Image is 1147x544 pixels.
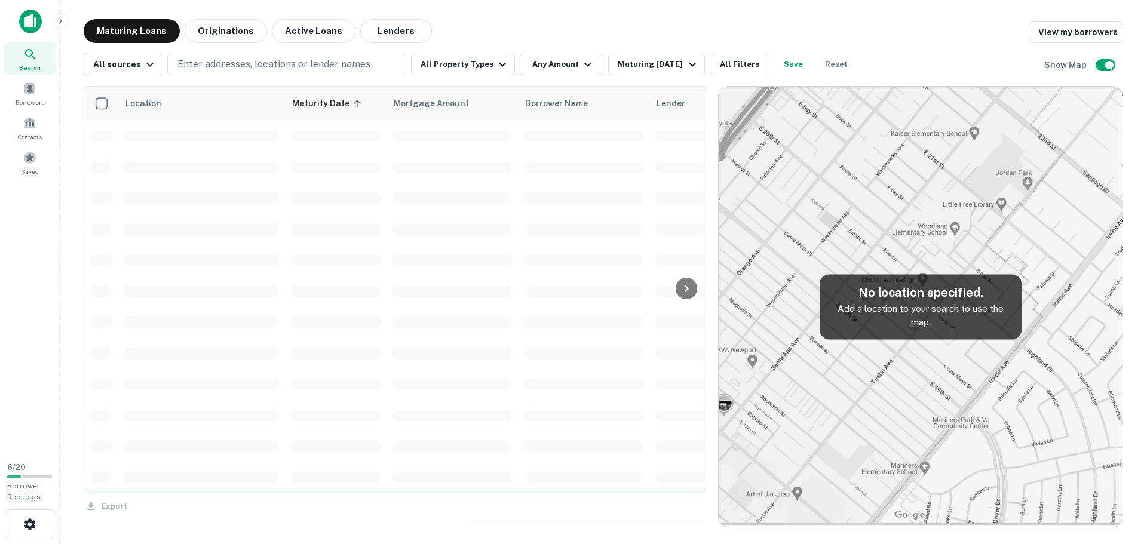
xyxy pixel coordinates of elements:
[16,97,44,107] span: Borrowers
[4,146,56,179] a: Saved
[7,482,41,501] span: Borrower Requests
[7,463,26,472] span: 6 / 20
[774,53,812,76] button: Save your search to get updates of matches that match your search criteria.
[618,57,699,72] div: Maturing [DATE]
[125,96,161,110] span: Location
[4,77,56,109] a: Borrowers
[118,87,285,120] th: Location
[525,96,588,110] span: Borrower Name
[719,87,1123,527] img: map-placeholder.webp
[1087,448,1147,506] iframe: Chat Widget
[520,53,603,76] button: Any Amount
[1029,21,1123,43] a: View my borrowers
[285,87,387,120] th: Maturity Date
[19,63,41,72] span: Search
[360,19,432,43] button: Lenders
[829,284,1012,302] h5: No location specified.
[4,112,56,144] a: Contacts
[177,57,370,72] p: Enter addresses, locations or lender names
[22,167,39,176] span: Saved
[1044,59,1088,72] h6: Show Map
[649,87,841,120] th: Lender
[518,87,649,120] th: Borrower Name
[710,53,769,76] button: All Filters
[18,132,42,142] span: Contacts
[272,19,355,43] button: Active Loans
[4,42,56,75] a: Search
[829,302,1012,330] p: Add a location to your search to use the map.
[93,57,157,72] div: All sources
[394,96,484,110] span: Mortgage Amount
[84,19,180,43] button: Maturing Loans
[817,53,855,76] button: Reset
[387,87,518,120] th: Mortgage Amount
[292,96,365,110] span: Maturity Date
[84,53,162,76] button: All sources
[411,53,515,76] button: All Property Types
[185,19,267,43] button: Originations
[608,53,704,76] button: Maturing [DATE]
[657,96,685,110] span: Lender
[167,53,406,76] button: Enter addresses, locations or lender names
[19,10,42,33] img: capitalize-icon.png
